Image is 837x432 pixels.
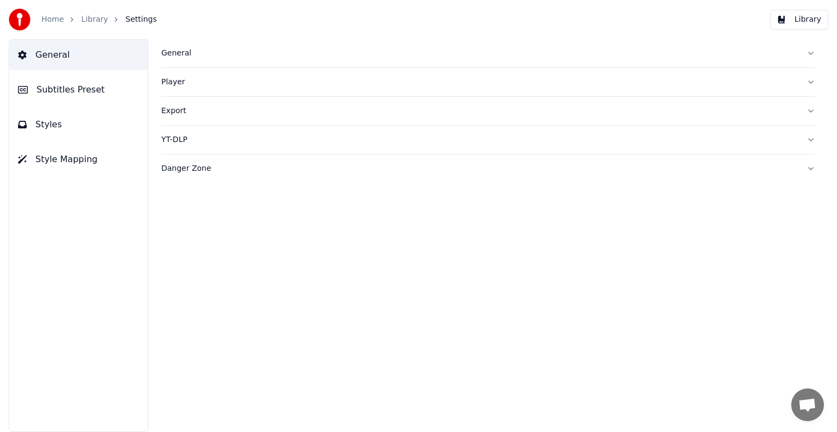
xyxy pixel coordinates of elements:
[9,75,148,105] button: Subtitles Preset
[161,106,798,116] div: Export
[9,144,148,175] button: Style Mapping
[9,109,148,140] button: Styles
[41,14,157,25] nav: breadcrumb
[161,68,815,96] button: Player
[9,40,148,70] button: General
[161,48,798,59] div: General
[161,163,798,174] div: Danger Zone
[770,10,828,29] button: Library
[161,39,815,67] button: General
[161,134,798,145] div: YT-DLP
[161,97,815,125] button: Export
[41,14,64,25] a: Home
[791,388,824,421] div: Open chat
[81,14,108,25] a: Library
[35,48,70,61] span: General
[161,77,798,88] div: Player
[37,83,105,96] span: Subtitles Preset
[9,9,31,30] img: youka
[35,118,62,131] span: Styles
[35,153,98,166] span: Style Mapping
[125,14,156,25] span: Settings
[161,155,815,183] button: Danger Zone
[161,126,815,154] button: YT-DLP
